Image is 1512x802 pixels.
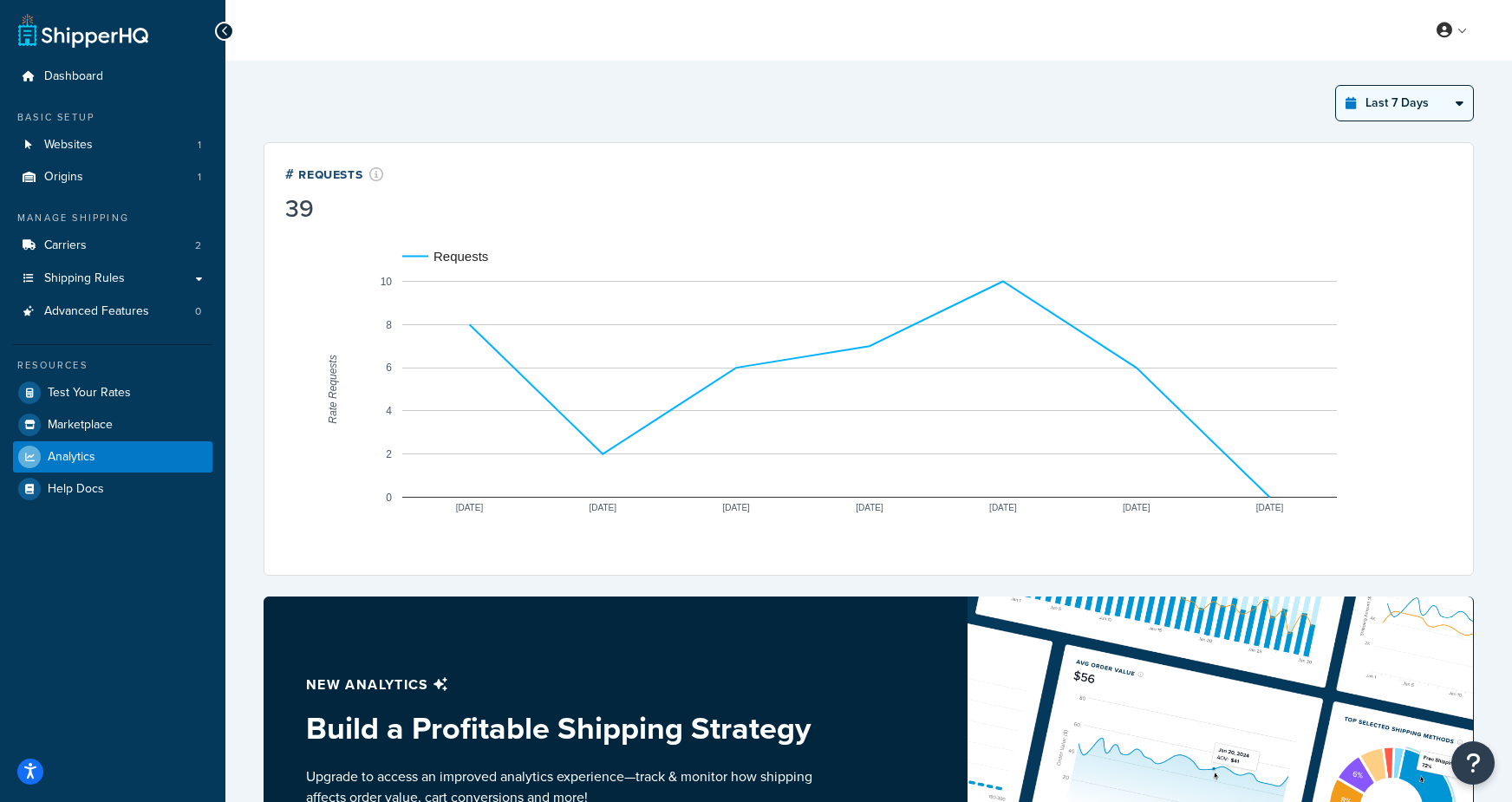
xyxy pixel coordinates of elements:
[285,197,384,221] div: 39
[13,161,212,193] li: Origins
[13,441,212,473] a: Analytics
[44,170,83,185] span: Origins
[13,161,212,193] a: Origins1
[198,138,201,153] span: 1
[386,448,392,460] text: 2
[381,276,393,288] text: 10
[285,164,384,184] div: # Requests
[198,170,201,185] span: 1
[989,503,1017,512] text: [DATE]
[44,69,103,84] span: Dashboard
[433,249,488,264] text: Requests
[590,503,617,512] text: [DATE]
[856,503,883,512] text: [DATE]
[456,503,484,512] text: [DATE]
[44,304,149,319] span: Advanced Features
[48,450,95,465] span: Analytics
[13,61,212,93] a: Dashboard
[13,409,212,440] a: Marketplace
[44,271,125,286] span: Shipping Rules
[13,230,212,262] li: Carriers
[1123,503,1150,512] text: [DATE]
[285,225,1453,554] svg: A chart.
[386,405,392,417] text: 4
[48,482,104,497] span: Help Docs
[13,296,212,328] li: Advanced Features
[13,377,212,408] a: Test Your Rates
[13,358,212,373] div: Resources
[13,230,212,262] a: Carriers2
[44,138,93,153] span: Websites
[386,492,392,504] text: 0
[13,129,212,161] li: Websites
[48,386,131,401] span: Test Your Rates
[1256,503,1284,512] text: [DATE]
[13,129,212,161] a: Websites1
[327,355,339,423] text: Rate Requests
[195,304,201,319] span: 0
[13,211,212,225] div: Manage Shipping
[44,238,87,253] span: Carriers
[13,263,212,295] a: Shipping Rules
[48,418,113,433] span: Marketplace
[1451,741,1495,785] button: Open Resource Center
[13,473,212,505] a: Help Docs
[306,711,827,746] h3: Build a Profitable Shipping Strategy
[195,238,201,253] span: 2
[386,319,392,331] text: 8
[13,110,212,125] div: Basic Setup
[722,503,750,512] text: [DATE]
[13,296,212,328] a: Advanced Features0
[386,362,392,374] text: 6
[306,673,827,697] p: New analytics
